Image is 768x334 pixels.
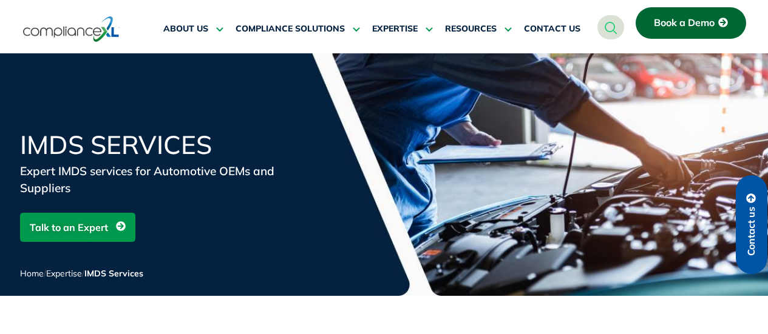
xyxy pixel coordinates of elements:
a: CONTACT US [524,15,580,44]
span: Contact us [746,207,757,256]
a: RESOURCES [445,15,512,44]
span: RESOURCES [445,24,497,35]
a: Book a Demo [636,7,746,39]
h1: IMDS Services [20,132,311,158]
span: Talk to an Expert [30,216,108,239]
img: logo-one.svg [23,15,120,43]
span: Book a Demo [654,18,715,28]
span: / / [20,268,143,279]
a: navsearch-button [597,15,624,39]
a: Expertise [46,268,82,279]
span: ABOUT US [163,24,208,35]
span: COMPLIANCE SOLUTIONS [236,24,345,35]
a: ABOUT US [163,15,223,44]
span: CONTACT US [524,24,580,35]
div: Expert IMDS services for Automotive OEMs and Suppliers [20,162,311,196]
a: COMPLIANCE SOLUTIONS [236,15,360,44]
span: EXPERTISE [372,24,418,35]
a: Home [20,268,44,279]
a: Contact us [736,175,767,274]
a: Talk to an Expert [20,213,135,242]
span: IMDS Services [84,268,143,279]
a: EXPERTISE [372,15,433,44]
